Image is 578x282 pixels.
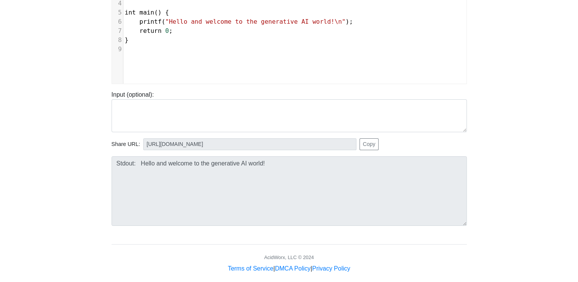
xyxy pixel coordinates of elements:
[125,27,173,34] span: ;
[165,27,169,34] span: 0
[125,18,353,25] span: ( );
[125,9,136,16] span: int
[228,265,273,272] a: Terms of Service
[359,138,379,150] button: Copy
[125,9,169,16] span: () {
[112,26,123,36] div: 7
[264,254,314,261] div: AcidWorx, LLC © 2024
[143,138,356,150] input: No share available yet
[112,17,123,26] div: 6
[139,27,162,34] span: return
[106,90,473,132] div: Input (optional):
[139,9,154,16] span: main
[125,36,129,44] span: }
[112,45,123,54] div: 9
[228,264,350,273] div: | |
[112,36,123,45] div: 8
[312,265,350,272] a: Privacy Policy
[112,8,123,17] div: 5
[139,18,162,25] span: printf
[112,140,140,149] span: Share URL:
[275,265,311,272] a: DMCA Policy
[165,18,345,25] span: "Hello and welcome to the generative AI world!\n"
